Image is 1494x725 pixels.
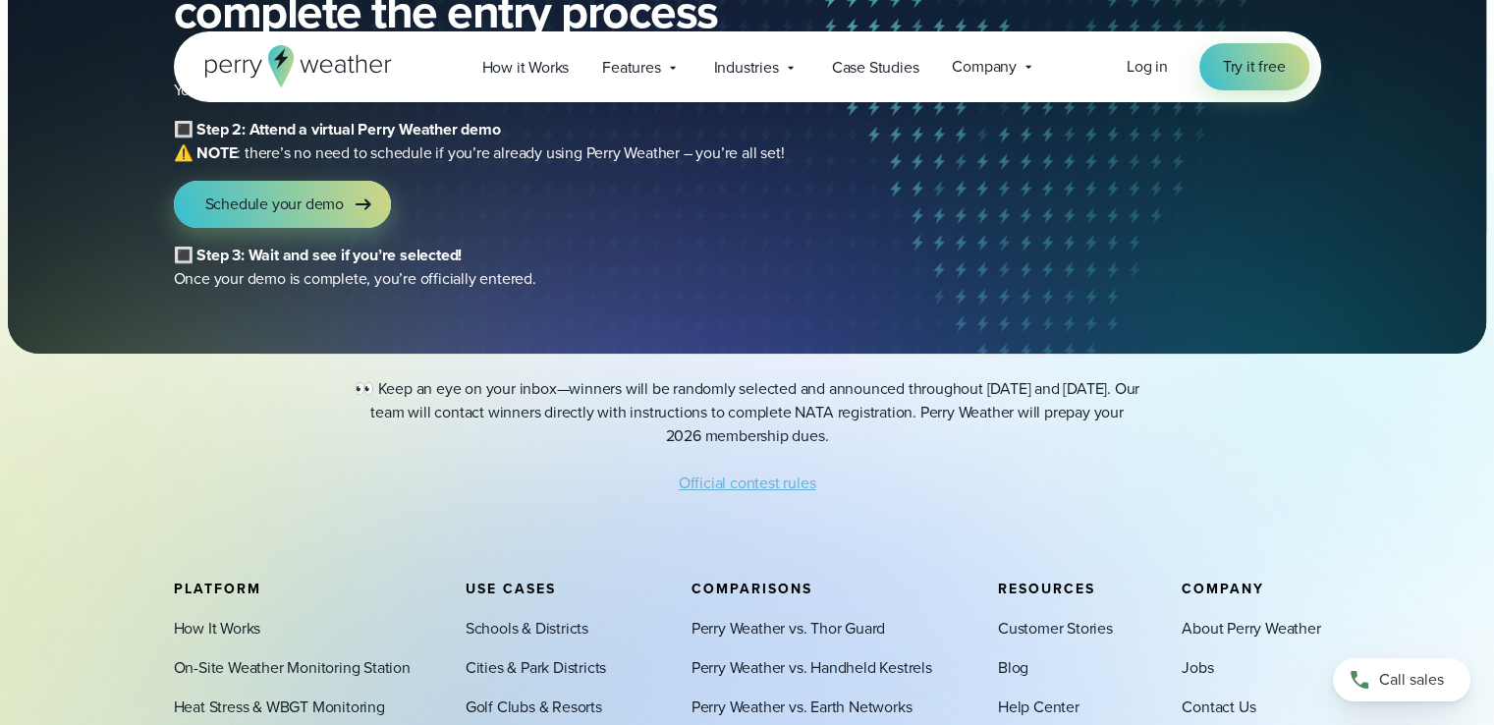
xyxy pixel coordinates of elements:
b: 🔳 Step 2: Attend a virtual Perry Weather demo [174,118,501,140]
span: Features [602,56,660,80]
span: How it Works [482,56,570,80]
a: Log in [1127,55,1168,79]
b: 🔳 Step 3: Wait and see if you’re selected! [174,244,463,266]
span: Log in [1127,55,1168,78]
span: Industries [714,56,779,80]
a: Try it free [1199,43,1309,90]
a: Jobs [1182,656,1213,680]
a: Schools & Districts [466,617,588,641]
p: Once your demo is complete, you’re officially entered. [174,244,960,291]
a: Perry Weather vs. Handheld Kestrels [692,656,932,680]
a: How it Works [466,47,586,87]
span: Resources [998,579,1095,599]
span: Schedule your demo [205,193,344,216]
a: Perry Weather vs. Earth Networks [692,696,913,719]
a: Golf Clubs & Resorts [466,696,602,719]
span: Company [1182,579,1264,599]
a: Official contest rules [679,472,816,494]
span: Use Cases [466,579,556,599]
a: How It Works [174,617,261,641]
a: Blog [998,656,1028,680]
span: Company [952,55,1017,79]
a: On-Site Weather Monitoring Station [174,656,411,680]
a: Customer Stories [998,617,1113,641]
span: Try it free [1223,55,1286,79]
a: Case Studies [815,47,936,87]
a: Perry Weather vs. Thor Guard [692,617,885,641]
a: Contact Us [1182,696,1255,719]
span: Comparisons [692,579,812,599]
a: Call sales [1333,658,1470,701]
a: Heat Stress & WBGT Monitoring [174,696,385,719]
strong: ⚠️ NOTE [174,141,238,164]
span: Case Studies [832,56,919,80]
a: Cities & Park Districts [466,656,606,680]
a: Help Center [998,696,1079,719]
span: Platform [174,579,261,599]
p: : there’s no need to schedule if you’re already using Perry Weather – you’re all set! [174,118,960,165]
a: Schedule your demo [174,181,391,228]
a: About Perry Weather [1182,617,1320,641]
span: Call sales [1379,668,1444,692]
p: 👀 Keep an eye on your inbox—winners will be randomly selected and announced throughout [DATE] and... [355,377,1140,448]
